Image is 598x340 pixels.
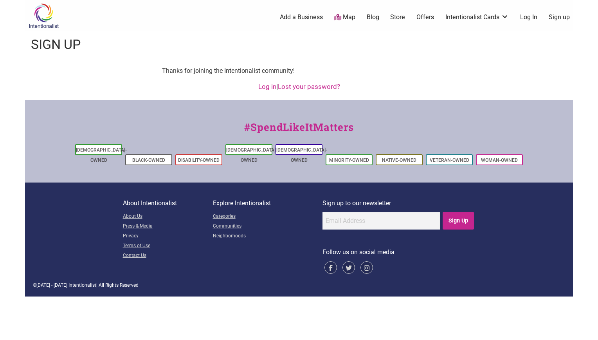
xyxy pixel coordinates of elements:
[25,3,62,29] img: Intentionalist
[322,212,440,230] input: Email Address
[430,157,469,163] a: Veteran-Owned
[31,35,81,54] h1: Sign up
[334,13,355,22] a: Map
[162,66,436,76] div: Thanks for joining the Intentionalist community!
[123,251,213,261] a: Contact Us
[278,83,340,90] a: Lost your password?
[68,282,96,288] span: Intentionalist
[36,282,67,288] span: [DATE] - [DATE]
[382,157,416,163] a: Native-Owned
[213,212,322,222] a: Categories
[520,13,537,22] a: Log In
[213,222,322,231] a: Communities
[549,13,570,22] a: Sign up
[178,157,220,163] a: Disability-Owned
[76,147,127,163] a: [DEMOGRAPHIC_DATA]-Owned
[213,231,322,241] a: Neighborhoods
[123,241,213,251] a: Terms of Use
[33,282,565,289] div: © | All Rights Reserved
[443,212,474,230] input: Sign Up
[445,13,509,22] a: Intentionalist Cards
[322,247,476,257] p: Follow us on social media
[123,198,213,208] p: About Intentionalist
[123,212,213,222] a: About Us
[132,157,165,163] a: Black-Owned
[25,119,573,143] div: #SpendLikeItMatters
[367,13,379,22] a: Blog
[213,198,322,208] p: Explore Intentionalist
[322,198,476,208] p: Sign up to our newsletter
[280,13,323,22] a: Add a Business
[329,157,369,163] a: Minority-Owned
[123,222,213,231] a: Press & Media
[258,83,276,90] a: Log in
[226,147,277,163] a: [DEMOGRAPHIC_DATA]-Owned
[390,13,405,22] a: Store
[416,13,434,22] a: Offers
[481,157,518,163] a: Woman-Owned
[123,231,213,241] a: Privacy
[276,147,327,163] a: [DEMOGRAPHIC_DATA]-Owned
[33,82,565,92] div: |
